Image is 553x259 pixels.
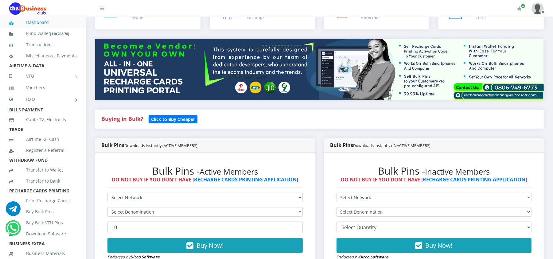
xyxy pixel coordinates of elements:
[124,143,197,148] small: Downloads instantly (ACTIVE MEMBERS)
[423,176,526,183] a: RECHARGE CARDS PRINTING APPLICATION
[101,142,197,149] strong: Bulk Pins
[9,49,77,63] a: Miscellaneous Payments
[9,113,77,127] a: Cable TV, Electricity
[353,143,431,148] small: Downloads instantly (INACTIVE MEMBERS)
[9,81,77,95] a: Vouchers
[9,68,77,84] a: VTU
[247,14,290,21] div: Earnings
[200,166,258,177] small: Active Members
[7,225,20,235] a: Chat for support
[194,176,297,183] a: RECHARGE CARDS PRINTING APPLICATION
[9,163,77,177] a: Transfer to Wallet
[9,143,77,157] a: Register a Referral
[51,31,68,36] b: 110,238.70
[6,206,21,216] a: Chat for support
[337,238,532,253] button: Buy Now!
[361,14,380,21] div: Referrals
[426,241,453,249] span: Buy Now!
[9,216,77,230] a: Buy Bulk VTU Pins
[112,176,298,183] strong: DO NOT BUY IF YOU DON'T HAVE [ ]
[132,14,158,21] div: Wallet
[9,205,77,219] a: Buy Bulk Pins
[9,194,77,208] a: Print Recharge Cards
[151,116,195,122] b: Click to Buy Cheaper
[9,2,46,15] img: Logo
[107,165,303,177] h2: Bulk Pins -
[95,39,544,100] img: multitenant_rcp.png
[521,4,525,8] span: Renew/Upgrade Subscription
[9,174,77,188] a: Transfer to Bank
[149,115,197,122] a: Click to Buy Cheaper
[9,227,77,241] a: Download Software
[341,176,527,183] strong: DO NOT BUY IF YOU DON'T HAVE [ ]
[9,132,77,146] a: Airtime -2- Cash
[101,115,143,122] strong: Buying in Bulk?
[330,142,431,149] strong: Bulk Pins
[107,222,303,233] input: Enter Quantity
[197,241,224,249] span: Buy Now!
[517,6,522,11] i: Renew/Upgrade Subscription
[9,38,77,52] a: Transactions
[337,165,532,177] h2: Bulk Pins -
[9,15,77,29] a: Dashboard
[425,166,490,177] small: Inactive Members
[9,92,77,107] a: Data
[475,14,487,21] div: Coins
[9,26,77,41] a: Fund wallet[110,238.70]
[50,31,69,36] small: [ ]
[532,2,544,14] img: User
[107,238,303,253] button: Buy Now!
